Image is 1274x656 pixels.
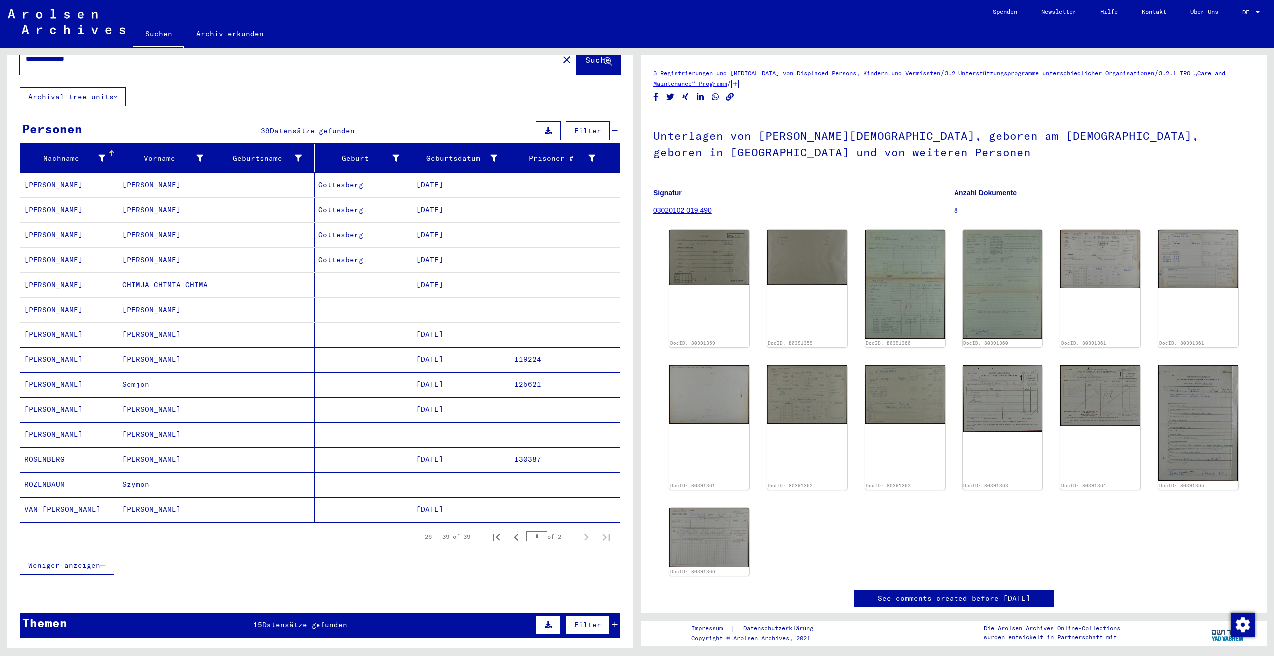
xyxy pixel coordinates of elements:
span: Filter [574,126,601,135]
div: Geburt‏ [318,153,399,164]
img: 001.jpg [1060,365,1140,426]
div: Zustimmung ändern [1230,612,1254,636]
img: 002.jpg [963,230,1043,339]
div: Prisoner # [514,153,595,164]
div: Geburtsname [220,150,314,166]
mat-cell: Szymon [118,472,216,497]
a: See comments created before [DATE] [878,593,1030,604]
div: Geburtsname [220,153,301,164]
mat-cell: [DATE] [412,198,510,222]
a: DocID: 80391360 [866,340,911,346]
button: Share on Xing [680,91,691,103]
img: 002.jpg [767,230,847,285]
div: Vorname [122,150,216,166]
span: / [1154,68,1159,77]
mat-cell: [DATE] [412,223,510,247]
h1: Unterlagen von [PERSON_NAME][DEMOGRAPHIC_DATA], geboren am [DEMOGRAPHIC_DATA], geboren in [GEOGRA... [653,113,1254,173]
a: Archiv erkunden [184,22,276,46]
button: Filter [566,615,610,634]
a: DocID: 80391361 [670,483,715,488]
span: 15 [253,620,262,629]
mat-cell: [PERSON_NAME] [118,198,216,222]
mat-cell: ROZENBAUM [20,472,118,497]
button: Share on WhatsApp [710,91,721,103]
span: Datensätze gefunden [270,126,355,135]
a: DocID: 80391361 [1159,340,1204,346]
img: 003.jpg [669,365,749,424]
div: Geburtsdatum [416,153,497,164]
mat-cell: [PERSON_NAME] [20,223,118,247]
a: DocID: 80391363 [963,483,1008,488]
p: wurden entwickelt in Partnerschaft mit [984,633,1120,642]
img: 001.jpg [865,230,945,338]
img: 001.jpg [669,230,749,285]
img: Zustimmung ändern [1231,613,1255,637]
button: Previous page [506,527,526,547]
mat-cell: [DATE] [412,273,510,297]
img: Arolsen_neg.svg [8,9,125,34]
mat-cell: [PERSON_NAME] [118,323,216,347]
span: 39 [261,126,270,135]
button: Filter [566,121,610,140]
mat-cell: [PERSON_NAME] [118,298,216,322]
a: DocID: 80391359 [768,340,813,346]
button: Clear [557,49,577,69]
button: Share on Facebook [651,91,661,103]
img: 001.jpg [1060,230,1140,288]
img: 001.jpg [669,508,749,567]
mat-cell: [PERSON_NAME] [118,447,216,472]
mat-cell: [PERSON_NAME] [118,248,216,272]
mat-cell: Gottesberg [315,248,412,272]
mat-cell: [DATE] [412,323,510,347]
p: Copyright © Arolsen Archives, 2021 [691,634,825,643]
mat-cell: CHIMJA CHIMIA CHIMA [118,273,216,297]
mat-cell: 130387 [510,447,620,472]
button: Share on LinkedIn [695,91,706,103]
mat-cell: [DATE] [412,447,510,472]
img: 001.jpg [1158,365,1238,481]
a: DocID: 80391364 [1061,483,1106,488]
a: DocID: 80391360 [963,340,1008,346]
img: 001.jpg [963,365,1043,432]
a: Suchen [133,22,184,48]
mat-cell: [PERSON_NAME] [20,248,118,272]
span: Datensätze gefunden [262,620,347,629]
button: Suche [577,44,621,75]
div: Geburtsdatum [416,150,510,166]
mat-cell: 125621 [510,372,620,397]
div: Prisoner # [514,150,608,166]
mat-cell: [DATE] [412,173,510,197]
a: DocID: 80391359 [670,340,715,346]
mat-cell: [PERSON_NAME] [118,497,216,522]
div: Themen [22,614,67,632]
mat-cell: [DATE] [412,372,510,397]
span: / [727,79,731,88]
button: Next page [576,527,596,547]
a: DocID: 80391362 [866,483,911,488]
mat-cell: [DATE] [412,397,510,422]
a: DocID: 80391361 [1061,340,1106,346]
button: Last page [596,527,616,547]
button: Weniger anzeigen [20,556,114,575]
span: / [940,68,945,77]
mat-cell: [PERSON_NAME] [20,173,118,197]
mat-header-cell: Geburtsdatum [412,144,510,172]
div: Vorname [122,153,203,164]
button: First page [486,527,506,547]
mat-header-cell: Nachname [20,144,118,172]
a: DocID: 80391365 [1159,483,1204,488]
mat-cell: Gottesberg [315,223,412,247]
mat-cell: [PERSON_NAME] [118,397,216,422]
a: DocID: 80391362 [768,483,813,488]
mat-cell: [PERSON_NAME] [20,323,118,347]
div: Nachname [24,153,105,164]
mat-header-cell: Geburtsname [216,144,314,172]
mat-header-cell: Vorname [118,144,216,172]
mat-cell: VAN [PERSON_NAME] [20,497,118,522]
a: 03020102 019.490 [653,206,712,214]
div: Personen [22,120,82,138]
p: 8 [954,205,1254,216]
button: Archival tree units [20,87,126,106]
mat-cell: [PERSON_NAME] [118,422,216,447]
a: DocID: 80391366 [670,569,715,574]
